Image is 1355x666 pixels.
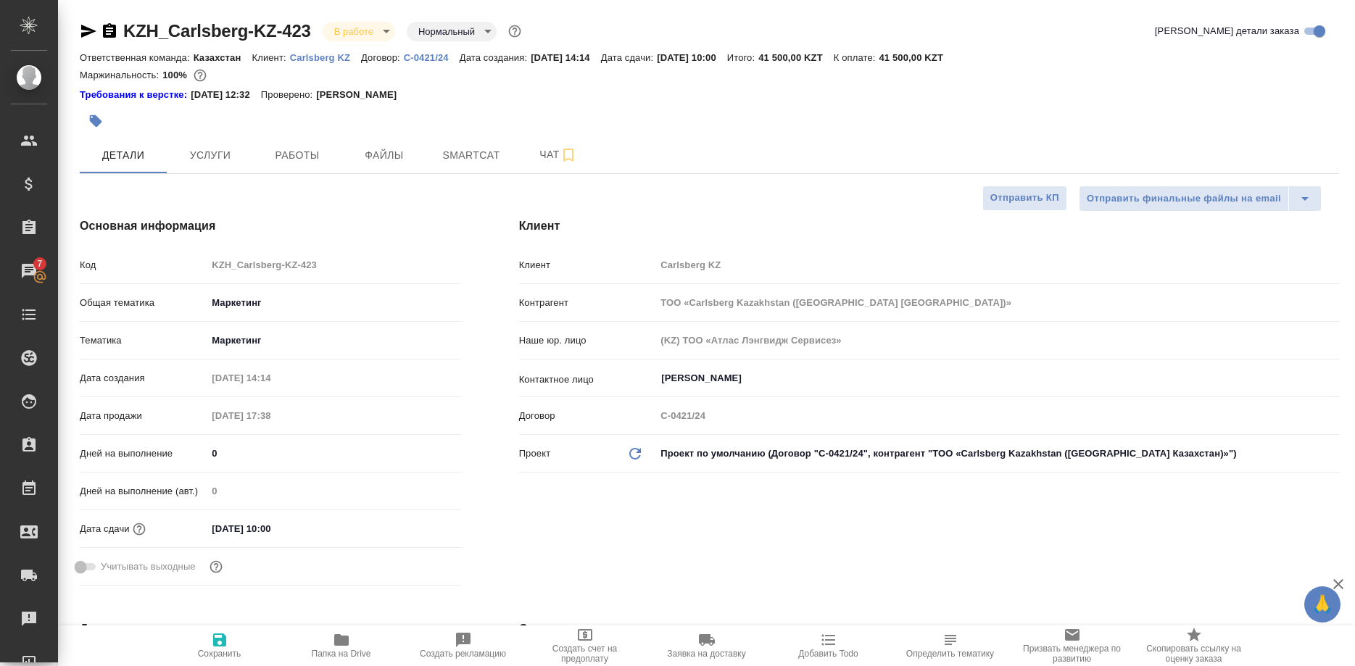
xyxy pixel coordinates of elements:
span: Отправить КП [990,190,1059,207]
p: Проверено: [261,88,317,102]
input: Пустое поле [207,254,460,275]
h4: Клиент [519,217,1339,235]
a: Carlsberg KZ [290,51,361,63]
input: Пустое поле [207,367,333,388]
p: Дата создания [80,371,207,386]
span: Отправить финальные файлы на email [1087,191,1281,207]
p: Общая тематика [80,296,207,310]
div: Нажми, чтобы открыть папку с инструкцией [80,88,191,102]
p: Контрагент [519,296,656,310]
p: Проект [519,446,551,461]
a: С-0421/24 [404,51,460,63]
h4: Основная информация [80,217,461,235]
input: Пустое поле [655,330,1339,351]
p: 41 500,00 KZT [879,52,954,63]
p: Ответственная команда: [80,52,194,63]
span: Папка на Drive [312,649,371,659]
p: [PERSON_NAME] [316,88,407,102]
button: Создать рекламацию [402,625,524,666]
input: ✎ Введи что-нибудь [207,518,333,539]
p: 41 500,00 KZT [758,52,834,63]
button: Если добавить услуги и заполнить их объемом, то дата рассчитается автоматически [130,520,149,538]
button: Скопировать ссылку для ЯМессенджера [80,22,97,40]
input: Пустое поле [655,405,1339,426]
svg: Подписаться [560,146,577,164]
div: split button [1079,186,1322,212]
p: 100% [162,70,191,80]
p: Дней на выполнение (авт.) [80,484,207,499]
button: Выбери, если сб и вс нужно считать рабочими днями для выполнения заказа. [207,557,225,576]
p: Дата сдачи: [601,52,657,63]
p: Тематика [80,333,207,348]
button: Нормальный [414,25,479,38]
p: Казахстан [194,52,252,63]
span: 7 [28,257,51,271]
button: Определить тематику [890,625,1011,666]
button: Доп статусы указывают на важность/срочность заказа [505,22,524,41]
span: Создать счет на предоплату [533,644,637,664]
button: Создать счет на предоплату [524,625,646,666]
input: Пустое поле [207,405,333,426]
p: Маржинальность: [80,70,162,80]
button: Папка на Drive [281,625,402,666]
input: Пустое поле [655,292,1339,313]
span: Учитывать выходные [101,559,196,574]
span: Сохранить [198,649,241,659]
span: Скопировать ссылку на оценку заказа [1142,644,1246,664]
button: 🙏 [1304,586,1341,623]
button: Призвать менеджера по развитию [1011,625,1133,666]
p: Наше юр. лицо [519,333,656,348]
p: Клиент [519,258,656,272]
h4: Ответственные [519,620,1339,638]
p: К оплате: [834,52,879,63]
span: Услуги [175,146,245,165]
span: Призвать менеджера по развитию [1020,644,1124,664]
button: Скопировать ссылку [101,22,118,40]
button: Скопировать ссылку на оценку заказа [1133,625,1255,666]
p: [DATE] 14:14 [531,52,601,63]
span: Файлы [349,146,419,165]
div: В работе [407,22,497,41]
p: Дата продажи [80,409,207,423]
p: [DATE] 10:00 [657,52,727,63]
div: Проект по умолчанию (Договор "С-0421/24", контрагент "ТОО «Carlsberg Kazakhstan ([GEOGRAPHIC_DATA... [655,441,1339,466]
a: KZH_Carlsberg-KZ-423 [123,21,311,41]
div: Маркетинг [207,291,460,315]
p: [DATE] 12:32 [191,88,261,102]
button: Отправить КП [982,186,1067,211]
input: Пустое поле [655,254,1339,275]
p: Дата сдачи [80,522,130,536]
button: 0.00 KZT; [191,66,210,85]
p: Carlsberg KZ [290,52,361,63]
span: Работы [262,146,332,165]
span: 🙏 [1310,589,1335,620]
p: Дней на выполнение [80,446,207,461]
a: Требования к верстке: [80,88,191,102]
h4: Дополнительно [80,620,461,638]
p: Итого: [727,52,758,63]
button: Сохранить [159,625,281,666]
div: Маркетинг [207,328,460,353]
span: Определить тематику [906,649,994,659]
input: Пустое поле [207,480,460,501]
p: Контактное лицо [519,372,656,387]
span: Smartcat [436,146,506,165]
p: С-0421/24 [404,52,460,63]
button: Добавить тэг [80,105,112,137]
input: ✎ Введи что-нибудь [207,443,460,464]
span: Заявка на доставку [667,649,745,659]
a: 7 [4,253,54,289]
div: В работе [323,22,395,41]
button: Open [1331,377,1334,380]
button: Заявка на доставку [646,625,768,666]
button: В работе [330,25,378,38]
p: Договор: [361,52,404,63]
span: Детали [88,146,158,165]
p: Дата создания: [460,52,531,63]
p: Договор [519,409,656,423]
span: Создать рекламацию [420,649,506,659]
button: Добавить Todo [768,625,890,666]
span: Добавить Todo [798,649,858,659]
span: [PERSON_NAME] детали заказа [1155,24,1299,38]
span: Чат [523,146,593,164]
